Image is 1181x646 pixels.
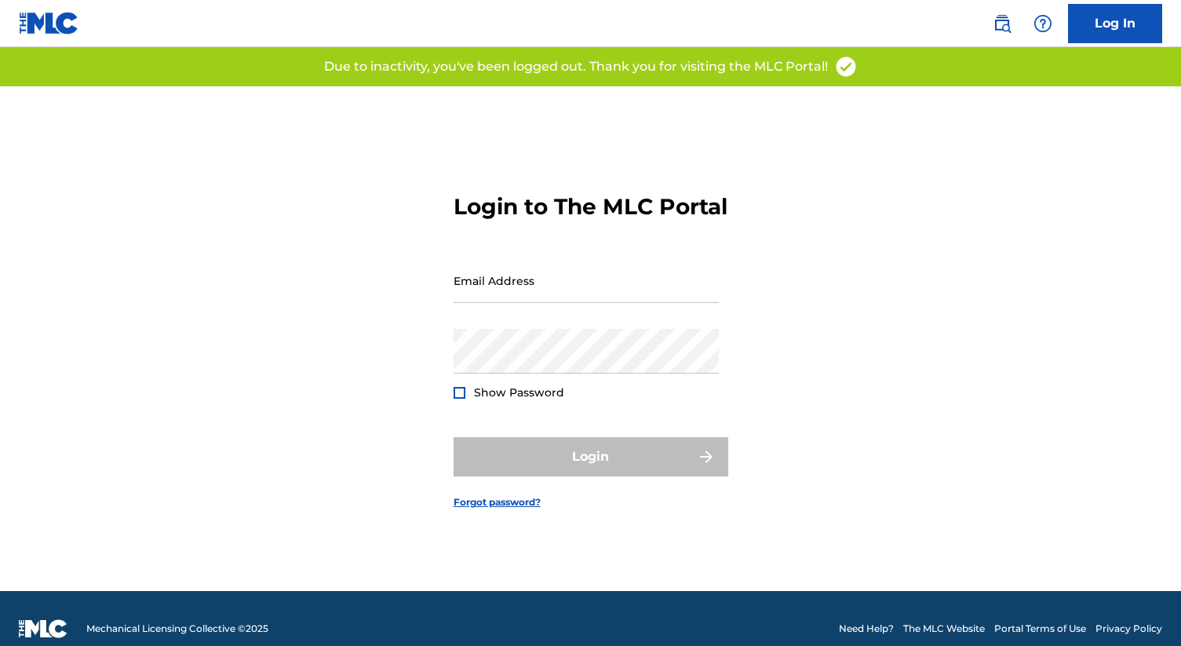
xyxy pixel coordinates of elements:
[86,622,268,636] span: Mechanical Licensing Collective © 2025
[994,622,1086,636] a: Portal Terms of Use
[324,57,828,76] p: Due to inactivity, you've been logged out. Thank you for visiting the MLC Portal!
[1068,4,1162,43] a: Log In
[1027,8,1059,39] div: Help
[986,8,1018,39] a: Public Search
[454,193,727,221] h3: Login to The MLC Portal
[474,385,564,400] span: Show Password
[903,622,985,636] a: The MLC Website
[1095,622,1162,636] a: Privacy Policy
[834,55,858,78] img: access
[454,495,541,509] a: Forgot password?
[19,619,67,638] img: logo
[993,14,1012,33] img: search
[1033,14,1052,33] img: help
[19,12,79,35] img: MLC Logo
[839,622,894,636] a: Need Help?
